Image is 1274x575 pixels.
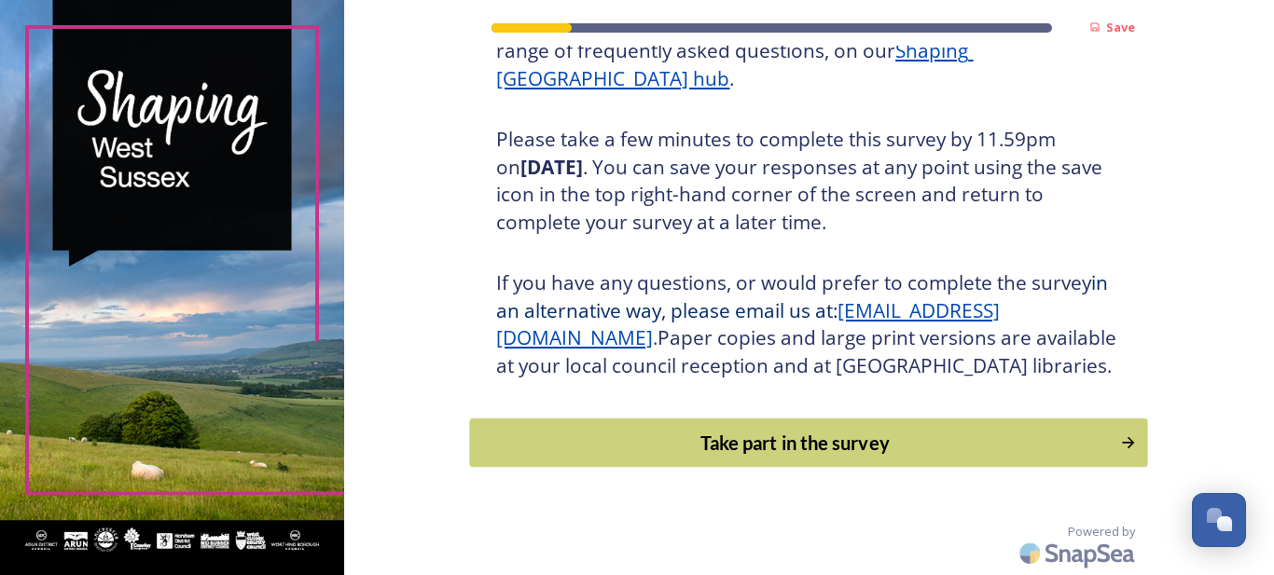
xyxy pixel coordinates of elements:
span: Powered by [1068,523,1135,541]
span: in an alternative way, please email us at: [496,269,1113,323]
strong: Save [1106,19,1135,35]
div: Take part in the survey [480,429,1111,457]
button: Continue [470,418,1148,468]
strong: [DATE] [520,154,583,180]
button: Open Chat [1192,493,1246,547]
img: SnapSea Logo [1014,531,1144,575]
h3: Please take a few minutes to complete this survey by 11.59pm on . You can save your responses at ... [496,126,1121,236]
a: Shaping [GEOGRAPHIC_DATA] hub [496,37,973,91]
h3: If you have any questions, or would prefer to complete the survey Paper copies and large print ve... [496,269,1121,379]
span: . [653,324,658,350]
a: [EMAIL_ADDRESS][DOMAIN_NAME] [496,297,1000,351]
h3: You can find more information about the proposals, including a range of frequently asked question... [496,10,1121,93]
